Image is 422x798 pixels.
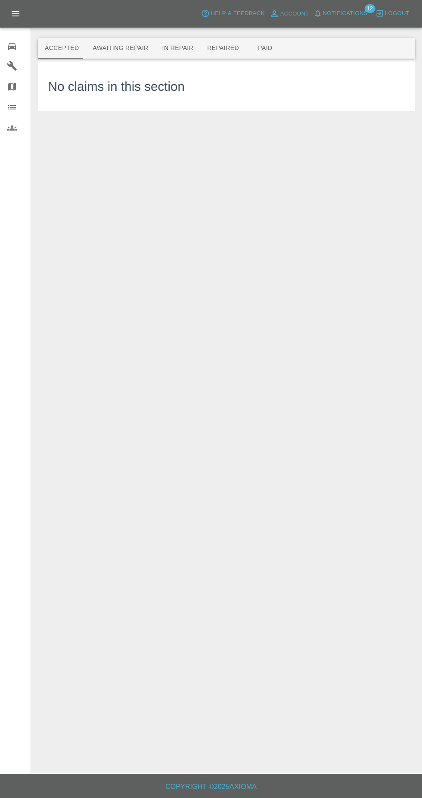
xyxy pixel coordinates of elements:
[267,7,311,21] a: Account
[155,38,201,59] button: In Repair
[385,9,410,19] span: Logout
[86,38,155,59] button: Awaiting Repair
[280,9,309,19] span: Account
[7,781,415,793] h6: Copyright © 2025 Axioma
[48,78,185,97] h3: No claims in this section
[199,7,267,20] button: Help & Feedback
[211,9,264,19] span: Help & Feedback
[246,38,285,59] button: Paid
[364,4,375,13] span: 12
[38,38,86,59] button: Accepted
[5,3,26,24] button: Open drawer
[200,38,246,59] button: Repaired
[311,7,370,20] button: Notifications
[373,7,412,20] button: Logout
[323,9,368,19] span: Notifications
